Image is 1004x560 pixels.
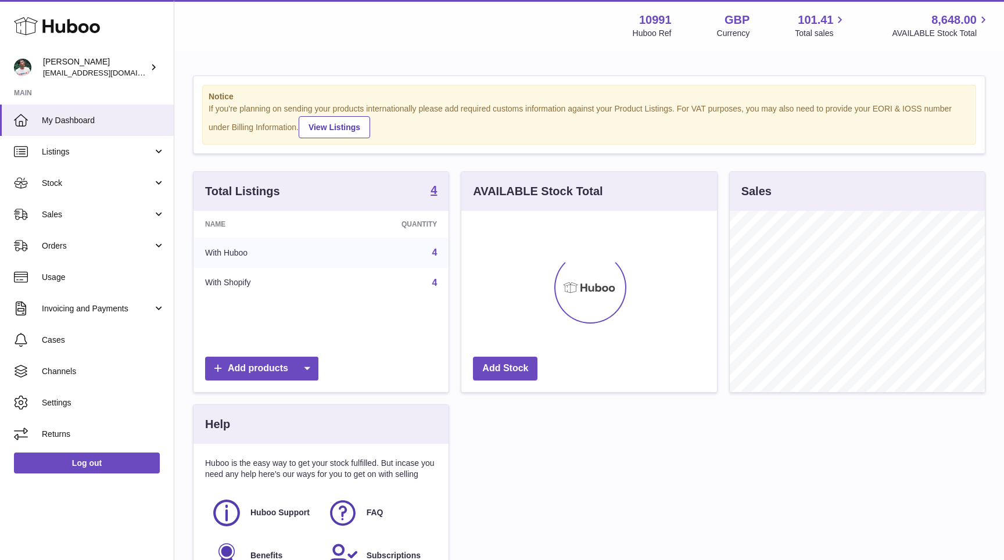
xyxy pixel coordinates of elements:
strong: 4 [431,184,437,196]
a: 101.41 Total sales [795,12,847,39]
div: Huboo Ref [633,28,672,39]
a: 4 [432,247,437,257]
span: Usage [42,272,165,283]
a: 4 [431,184,437,198]
td: With Huboo [193,238,331,268]
a: Huboo Support [211,497,315,529]
strong: 10991 [639,12,672,28]
span: Channels [42,366,165,377]
th: Quantity [331,211,449,238]
div: If you're planning on sending your products internationally please add required customs informati... [209,103,970,138]
a: 4 [432,278,437,288]
span: Orders [42,240,153,252]
p: Huboo is the easy way to get your stock fulfilled. But incase you need any help here's our ways f... [205,458,437,480]
h3: AVAILABLE Stock Total [473,184,603,199]
span: Settings [42,397,165,408]
img: timshieff@gmail.com [14,59,31,76]
a: View Listings [299,116,370,138]
div: [PERSON_NAME] [43,56,148,78]
a: Add products [205,357,318,380]
span: Sales [42,209,153,220]
h3: Sales [741,184,772,199]
span: Stock [42,178,153,189]
span: FAQ [367,507,383,518]
td: With Shopify [193,268,331,298]
span: Huboo Support [250,507,310,518]
span: [EMAIL_ADDRESS][DOMAIN_NAME] [43,68,171,77]
span: Listings [42,146,153,157]
h3: Total Listings [205,184,280,199]
span: Total sales [795,28,847,39]
th: Name [193,211,331,238]
div: Currency [717,28,750,39]
span: 101.41 [798,12,833,28]
span: Cases [42,335,165,346]
span: 8,648.00 [931,12,977,28]
span: Invoicing and Payments [42,303,153,314]
strong: GBP [725,12,750,28]
span: Returns [42,429,165,440]
a: Add Stock [473,357,537,380]
a: Log out [14,453,160,473]
h3: Help [205,417,230,432]
a: 8,648.00 AVAILABLE Stock Total [892,12,990,39]
span: My Dashboard [42,115,165,126]
span: AVAILABLE Stock Total [892,28,990,39]
strong: Notice [209,91,970,102]
a: FAQ [327,497,432,529]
